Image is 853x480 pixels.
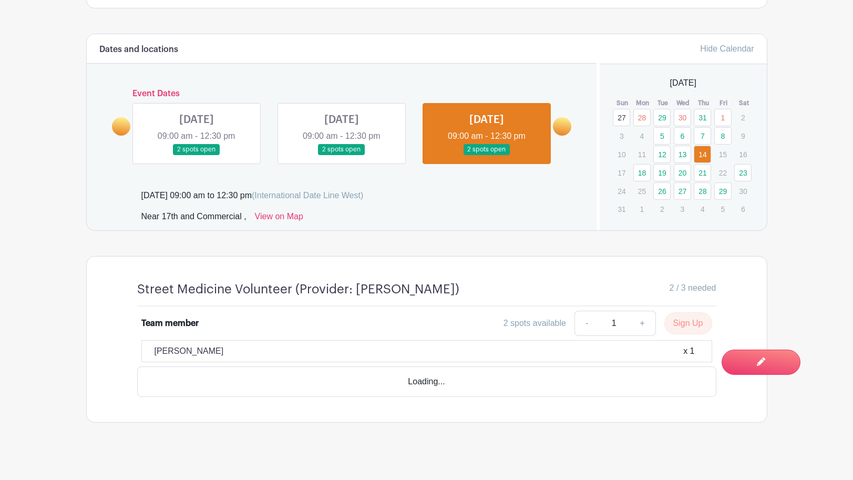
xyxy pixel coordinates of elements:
[694,127,711,145] a: 7
[155,345,224,358] p: [PERSON_NAME]
[734,201,752,217] p: 6
[130,89,553,99] h6: Event Dates
[714,109,732,126] a: 1
[613,183,630,199] p: 24
[99,45,178,55] h6: Dates and locations
[653,98,673,108] th: Tue
[673,98,694,108] th: Wed
[574,311,599,336] a: -
[700,44,754,53] a: Hide Calendar
[674,164,691,181] a: 20
[694,146,711,163] a: 14
[633,109,651,126] a: 28
[633,183,651,199] p: 25
[674,109,691,126] a: 30
[653,109,671,126] a: 29
[653,164,671,181] a: 19
[255,210,303,227] a: View on Map
[612,98,633,108] th: Sun
[714,146,732,162] p: 15
[653,127,671,145] a: 5
[694,182,711,200] a: 28
[670,77,696,89] span: [DATE]
[633,201,651,217] p: 1
[714,127,732,145] a: 8
[503,317,566,330] div: 2 spots available
[714,182,732,200] a: 29
[694,109,711,126] a: 31
[653,201,671,217] p: 2
[141,317,199,330] div: Team member
[613,109,630,126] a: 27
[674,182,691,200] a: 27
[633,164,651,181] a: 18
[694,201,711,217] p: 4
[633,128,651,144] p: 4
[714,98,734,108] th: Fri
[693,98,714,108] th: Thu
[683,345,694,358] div: x 1
[613,201,630,217] p: 31
[714,201,732,217] p: 5
[714,165,732,181] p: 22
[734,109,752,126] p: 2
[694,164,711,181] a: 21
[613,165,630,181] p: 17
[734,146,752,162] p: 16
[734,98,754,108] th: Sat
[653,182,671,200] a: 26
[674,127,691,145] a: 6
[141,210,246,227] div: Near 17th and Commercial ,
[653,146,671,163] a: 12
[674,146,691,163] a: 13
[137,282,459,297] h4: Street Medicine Volunteer (Provider: [PERSON_NAME])
[633,146,651,162] p: 11
[141,189,364,202] div: [DATE] 09:00 am to 12:30 pm
[734,128,752,144] p: 9
[137,366,716,397] div: Loading...
[670,282,716,294] span: 2 / 3 needed
[664,312,712,334] button: Sign Up
[629,311,655,336] a: +
[252,191,363,200] span: (International Date Line West)
[734,183,752,199] p: 30
[633,98,653,108] th: Mon
[613,146,630,162] p: 10
[613,128,630,144] p: 3
[734,164,752,181] a: 23
[674,201,691,217] p: 3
